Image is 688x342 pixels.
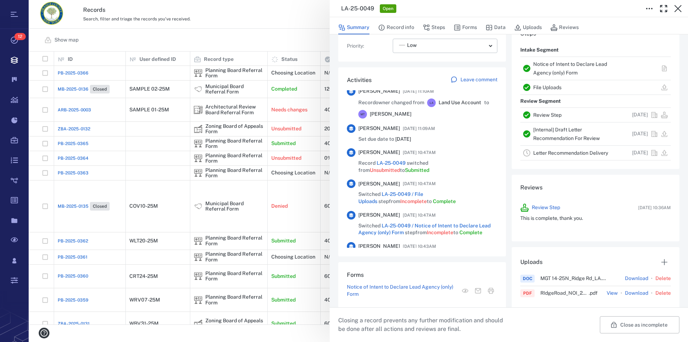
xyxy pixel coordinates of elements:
span: [DATE] 10:47AM [403,179,436,188]
button: Record info [378,21,414,34]
span: [PERSON_NAME] [358,180,400,188]
div: DOC [523,275,532,282]
span: [DATE] 10:36AM [638,204,671,211]
button: Uploads [514,21,542,34]
span: Record owner changed from [358,99,424,106]
div: Review Step[DATE] 10:36AMThis is complete, thank you. [515,198,677,233]
a: Download [625,275,648,282]
span: Set due date to [358,136,411,143]
button: Forms [454,21,477,34]
button: Close [671,1,685,16]
span: [PERSON_NAME] [358,149,400,156]
p: [DATE] [632,130,648,138]
p: [DATE] [632,149,648,156]
h3: LA-25-0049 [341,4,374,13]
button: Summary [338,21,369,34]
p: · [650,274,654,283]
span: MGT 14-25N_Ridge Rd_LA.doc [540,276,625,281]
div: ReviewsReview Step[DATE] 10:36AMThis is complete, thank you. [512,175,679,247]
span: Switched step from to [358,222,497,236]
button: Delete [655,275,671,282]
span: Incomplete [427,230,453,235]
span: Land Use Account [439,99,481,106]
button: View [607,290,618,297]
span: Low [407,42,417,49]
div: M T [358,110,367,119]
span: [PERSON_NAME] [358,125,400,132]
span: [PERSON_NAME] [358,88,400,95]
p: Intake Segment [520,44,559,57]
span: [DATE] 10:43AM [403,242,436,251]
p: Closing a record prevents any further modification and should be done after all actions and revie... [338,316,509,333]
span: Record switched from to [358,160,497,174]
span: [DATE] 10:47AM [403,211,436,220]
button: Mail form [472,284,484,297]
a: Review Step [533,112,562,118]
a: Download [625,290,648,297]
h6: Reviews [520,183,671,192]
span: Complete [459,230,482,235]
span: [PERSON_NAME] [358,212,400,219]
div: UploadsDOCMGT 14-25N_Ridge Rd_LA.docDownload·DeletePDFRIdgeRoad_NOI_250904FULL-compressed.pdfView... [512,247,679,315]
p: This is complete, thank you. [520,215,671,222]
h6: Forms [347,271,497,279]
p: [DATE] [632,111,648,119]
span: [DATE] 11:09AM [403,124,435,133]
a: Notice of Intent to Declare Lead Agency (only) Form [347,284,459,298]
span: Unsubmitted [370,167,400,173]
a: LA-25-0049 / Notice of Intent to Declare Lead Agency (only) Form [358,223,491,236]
button: Data [486,21,506,34]
p: Review Segment [520,95,561,108]
div: L A [427,98,436,107]
button: Toggle Fullscreen [656,1,671,16]
button: Steps [423,21,445,34]
span: Help [16,5,30,11]
div: PDF [523,290,532,297]
span: Incomplete [400,198,427,204]
span: RIdgeRoad_NOI_250904FULL-compressed [540,290,607,295]
button: Toggle to Edit Boxes [642,1,656,16]
p: · [650,289,654,298]
h6: Activities [347,76,372,85]
button: Reviews [550,21,579,34]
span: [DATE] [395,136,411,142]
a: LA-25-0049 / File Uploads [358,191,423,204]
span: to [484,99,489,106]
a: Review Step [532,204,560,211]
a: Letter Recommendation Delivery [533,150,608,156]
p: Priority : [347,43,390,50]
span: [DATE] 11:10AM [403,87,434,96]
span: 12 [14,33,26,40]
span: Open [381,6,395,12]
div: StepsIntake SegmentNotice of Intent to Declare Lead Agency (only) FormFile UploadsReview SegmentR... [512,21,679,175]
button: Close as incomplete [600,316,679,333]
a: File Uploads [533,85,562,90]
a: Leave comment [450,76,497,85]
span: Switched step from to [358,191,497,205]
button: Print form [484,284,497,297]
p: · [619,289,623,298]
span: Complete [433,198,456,204]
h6: Uploads [520,258,543,266]
span: [DATE] 10:47AM [403,148,436,157]
a: Notice of Intent to Declare Lead Agency (only) Form [533,61,607,76]
div: FormsNotice of Intent to Declare Lead Agency (only) FormView form in the stepMail formPrint form [338,262,506,313]
span: . pdf [589,290,607,295]
div: ActivitiesLeave comment[PERSON_NAME][DATE] 11:10AMRecordowner changed fromLALand Use AccounttoMT[... [338,67,506,262]
p: Leave comment [460,76,497,83]
span: Submitted [405,167,429,173]
span: [PERSON_NAME] [358,243,400,250]
button: View form in the step [459,284,472,297]
button: Delete [655,290,671,297]
a: [Internal] Draft Letter Recommendation For Review [533,127,600,141]
span: [PERSON_NAME] [370,111,411,118]
a: LA-25-0049 [377,160,406,166]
